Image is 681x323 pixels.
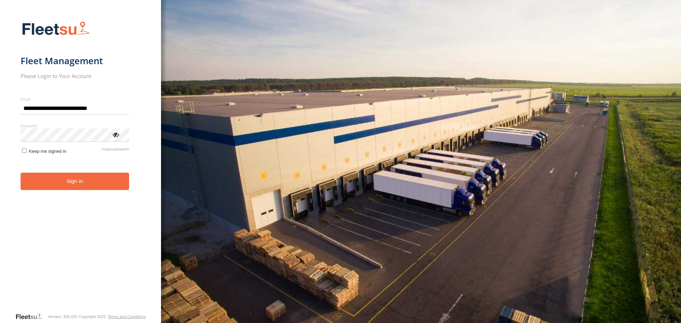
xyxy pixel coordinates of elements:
a: Forgot password? [101,147,129,154]
div: © Copyright 2025 - [75,314,146,319]
img: Fleetsu [21,20,92,38]
label: Password [21,123,129,128]
h2: Please Login to Your Account [21,72,129,79]
div: ViewPassword [112,131,119,138]
button: Sign in [21,173,129,190]
span: Keep me signed in [29,149,66,154]
div: Version: 305.03 [48,314,75,319]
label: Email [21,96,129,102]
a: Terms and Conditions [108,314,145,319]
a: Visit our Website [15,313,48,320]
input: Keep me signed in [22,148,27,153]
h1: Fleet Management [21,55,129,67]
form: main [21,17,141,312]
